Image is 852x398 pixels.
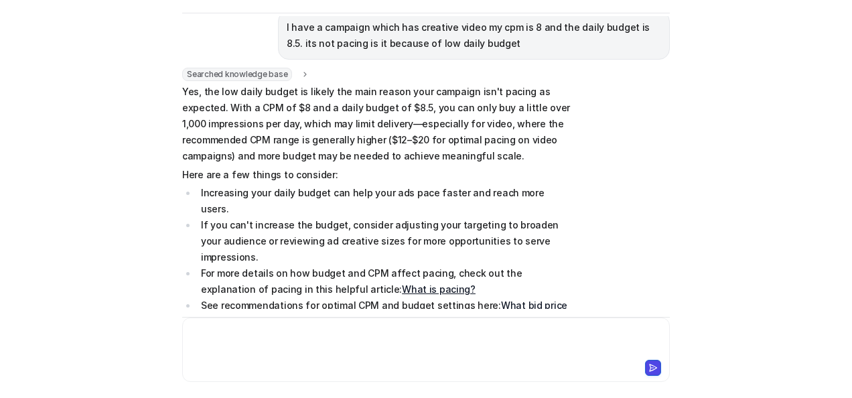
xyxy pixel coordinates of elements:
p: I have a campaign which has creative video my cpm is 8 and the daily budget is 8.5. its not pacin... [287,19,661,52]
li: See recommendations for optimal CPM and budget settings here: . [197,297,574,330]
a: What is pacing? [402,283,476,295]
li: For more details on how budget and CPM affect pacing, check out the explanation of pacing in this... [197,265,574,297]
p: Here are a few things to consider: [182,167,574,183]
span: Searched knowledge base [182,68,292,81]
li: Increasing your daily budget can help your ads pace faster and reach more users. [197,185,574,217]
li: If you can't increase the budget, consider adjusting your targeting to broaden your audience or r... [197,217,574,265]
p: Yes, the low daily budget is likely the main reason your campaign isn't pacing as expected. With ... [182,84,574,164]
